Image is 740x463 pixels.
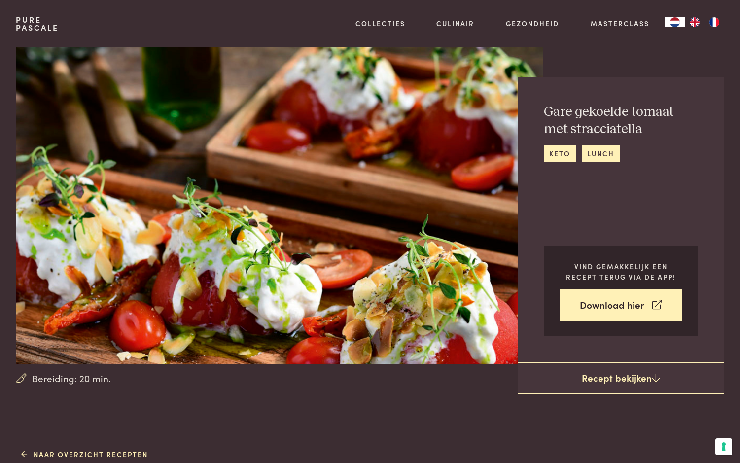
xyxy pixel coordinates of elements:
[436,18,474,29] a: Culinair
[715,438,732,455] button: Uw voorkeuren voor toestemming voor trackingtechnologieën
[21,449,148,460] a: Naar overzicht recepten
[544,145,576,162] a: keto
[16,16,59,32] a: PurePascale
[582,145,620,162] a: lunch
[544,104,698,138] h2: Gare gekoelde tomaat met stracciatella
[665,17,685,27] div: Language
[506,18,559,29] a: Gezondheid
[560,289,682,321] a: Download hier
[32,371,111,386] span: Bereiding: 20 min.
[665,17,685,27] a: NL
[355,18,405,29] a: Collecties
[560,261,682,282] p: Vind gemakkelijk een recept terug via de app!
[518,362,724,394] a: Recept bekijken
[685,17,705,27] a: EN
[705,17,724,27] a: FR
[665,17,724,27] aside: Language selected: Nederlands
[591,18,649,29] a: Masterclass
[685,17,724,27] ul: Language list
[16,47,543,364] img: Gare gekoelde tomaat met stracciatella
